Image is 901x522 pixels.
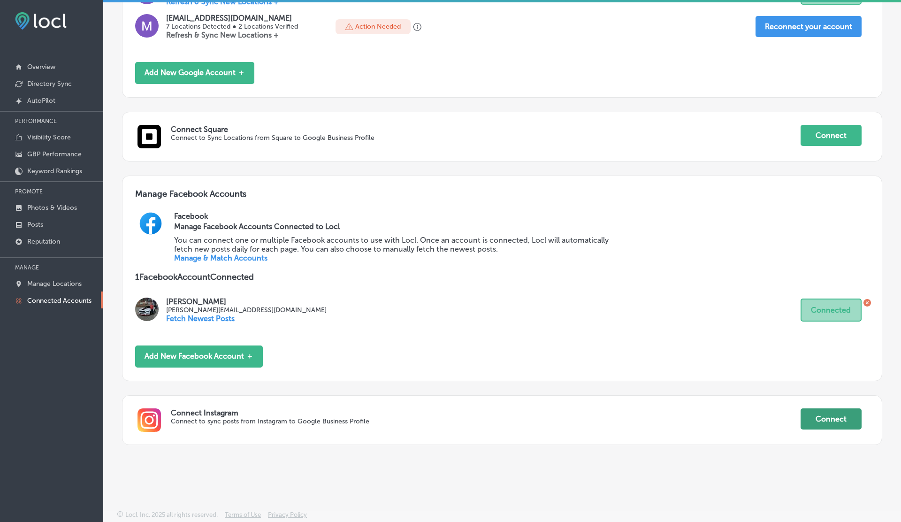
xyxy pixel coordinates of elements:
[171,408,801,417] p: Connect Instagram
[135,345,263,368] button: Add New Facebook Account ＋
[15,12,67,30] img: fda3e92497d09a02dc62c9cd864e3231.png
[125,511,218,518] p: Locl, Inc. 2025 all rights reserved.
[174,222,626,231] h3: Manage Facebook Accounts Connected to Locl
[171,125,801,134] p: Connect Square
[27,297,92,305] p: Connected Accounts
[171,417,674,425] p: Connect to sync posts from Instagram to Google Business Profile
[166,23,298,31] p: 7 Locations Detected ● 2 Locations Verified
[135,189,869,212] h3: Manage Facebook Accounts
[171,134,674,142] p: Connect to Sync Locations from Square to Google Business Profile
[135,272,869,282] p: 1 Facebook Account Connected
[801,125,862,146] button: Connect
[27,80,72,88] p: Directory Sync
[166,306,327,314] p: [PERSON_NAME][EMAIL_ADDRESS][DOMAIN_NAME]
[27,204,77,212] p: Photos & Videos
[27,280,82,288] p: Manage Locations
[27,150,82,158] p: GBP Performance
[355,23,401,31] p: Action Needed
[166,14,298,23] p: [EMAIL_ADDRESS][DOMAIN_NAME]
[174,236,626,253] p: You can connect one or multiple Facebook accounts to use with Locl. Once an account is connected,...
[166,31,298,39] p: Refresh & Sync New Locations +
[413,23,422,31] button: Your Google Account connection has expired. Please click 'Add New Google Account +' and reconnect...
[801,408,862,430] button: Connect
[174,212,869,221] h2: Facebook
[135,62,254,84] button: Add New Google Account ＋
[27,221,43,229] p: Posts
[27,97,55,105] p: AutoPilot
[27,133,71,141] p: Visibility Score
[801,299,862,322] button: Connected
[27,63,55,71] p: Overview
[756,16,862,37] button: Reconnect your account
[166,297,327,306] p: [PERSON_NAME]
[27,167,82,175] p: Keyword Rankings
[27,238,60,246] p: Reputation
[174,253,267,262] a: Manage & Match Accounts
[166,314,327,323] p: Fetch Newest Posts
